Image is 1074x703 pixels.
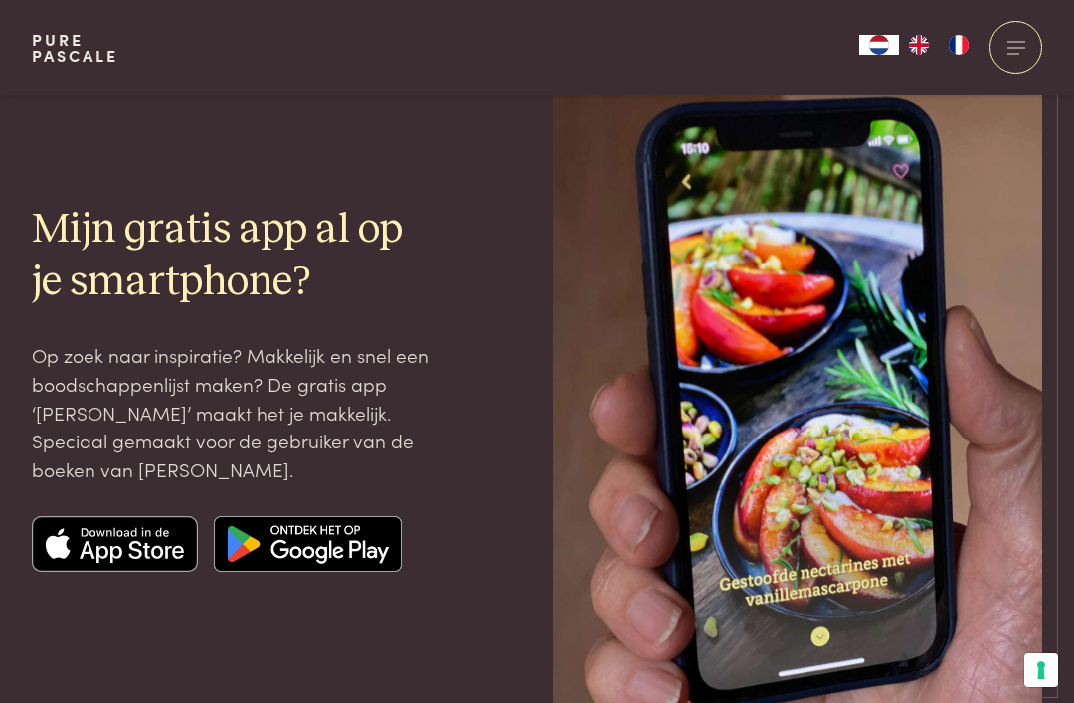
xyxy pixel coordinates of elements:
img: Apple app store [32,516,199,572]
a: FR [939,35,979,55]
button: Uw voorkeuren voor toestemming voor trackingtechnologieën [1024,653,1058,687]
a: PurePascale [32,32,118,64]
ul: Language list [899,35,979,55]
aside: Language selected: Nederlands [859,35,979,55]
div: Language [859,35,899,55]
p: Op zoek naar inspiratie? Makkelijk en snel een boodschappenlijst maken? De gratis app ‘[PERSON_NA... [32,341,435,483]
img: Google app store [214,516,402,572]
h2: Mijn gratis app al op je smartphone? [32,204,435,309]
a: NL [859,35,899,55]
a: EN [899,35,939,55]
